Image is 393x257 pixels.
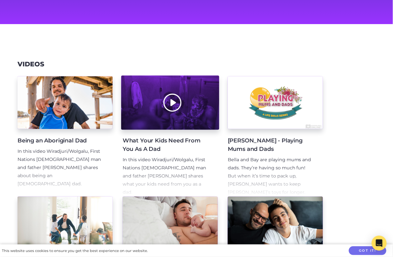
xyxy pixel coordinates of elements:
div: This website uses cookies to ensure you get the best experience on our website. [2,248,148,254]
a: [PERSON_NAME] - Playing Mums and Dads Bella and Bay are playing mums and dads. They’re having so ... [228,76,323,197]
h3: Videos [18,60,44,68]
h4: What Your Kids Need From You As A Dad [123,136,208,153]
h4: Being an Aboriginal Dad [18,136,103,145]
p: Bella and Bay are playing mums and dads. They’re having so much fun! But when it’s time to pack u... [228,156,313,221]
h4: [PERSON_NAME] - Playing Mums and Dads [228,136,313,153]
button: Got it! [349,246,386,255]
a: What Your Kids Need From You As A Dad In this video Wiradjuri/Wolgalu, First Nations [DEMOGRAPHIC... [123,76,218,197]
p: In this video Wiradjuri/Wolgalu, First Nations [DEMOGRAPHIC_DATA] man and father [PERSON_NAME] sh... [123,156,208,197]
a: Being an Aboriginal Dad In this video Wiradjuri/Wolgalu, First Nations [DEMOGRAPHIC_DATA] man and... [18,76,113,197]
p: In this video Wiradjuri/Wolgalu, First Nations [DEMOGRAPHIC_DATA] man and father [PERSON_NAME] sh... [18,147,103,188]
div: Open Intercom Messenger [372,236,387,251]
